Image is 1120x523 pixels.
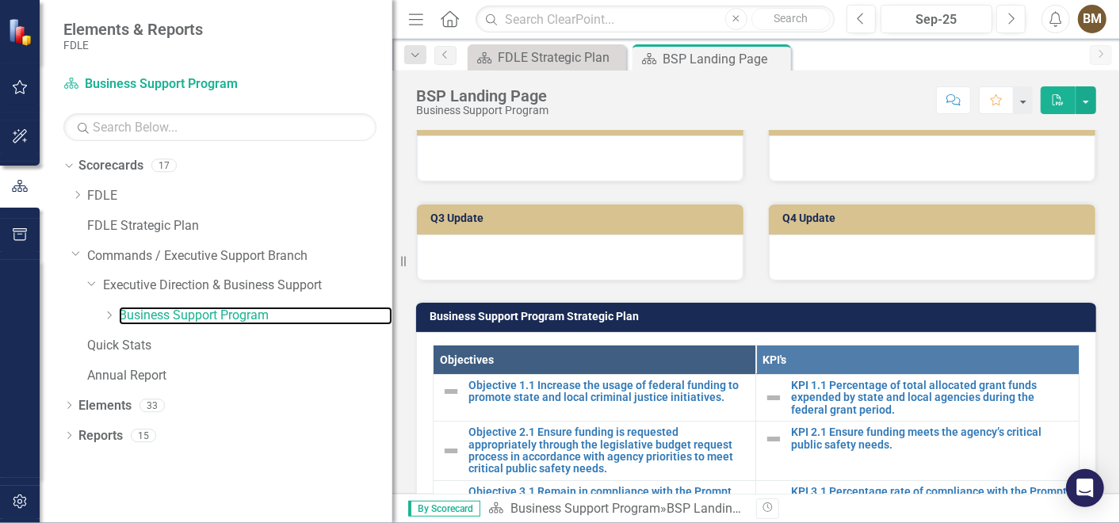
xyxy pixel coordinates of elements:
[119,307,392,325] a: Business Support Program
[87,247,392,265] a: Commands / Executive Support Branch
[63,113,377,141] input: Search Below...
[1066,469,1104,507] div: Open Intercom Messenger
[782,212,1088,224] h3: Q4 Update
[87,217,392,235] a: FDLE Strategic Plan
[140,399,165,412] div: 33
[87,187,392,205] a: FDLE
[667,501,771,516] div: BSP Landing Page
[498,48,622,67] div: FDLE Strategic Plan
[756,422,1080,481] td: Double-Click to Edit Right Click for Context Menu
[751,8,831,30] button: Search
[764,488,783,507] img: Not Defined
[756,374,1080,421] td: Double-Click to Edit Right Click for Context Menu
[151,159,177,173] div: 17
[87,367,392,385] a: Annual Report
[468,486,747,510] a: Objective 3.1 Remain in compliance with the Prompt Payment Compliance statute.
[468,380,747,404] a: Objective 1.1 Increase the usage of federal funding to promote state and local criminal justice i...
[886,10,987,29] div: Sep-25
[63,75,262,94] a: Business Support Program
[791,486,1071,510] a: KPI 3.1 Percentage rate of compliance with the Prompt Payment Compliance statute.
[103,277,392,295] a: Executive Direction & Business Support
[791,380,1071,416] a: KPI 1.1 Percentage of total allocated grant funds expended by state and local agencies during the...
[430,311,1088,323] h3: Business Support Program Strategic Plan
[663,49,787,69] div: BSP Landing Page
[416,105,549,116] div: Business Support Program
[434,374,756,421] td: Double-Click to Edit Right Click for Context Menu
[78,427,123,445] a: Reports
[63,39,203,52] small: FDLE
[78,397,132,415] a: Elements
[488,500,744,518] div: »
[87,337,392,355] a: Quick Stats
[63,20,203,39] span: Elements & Reports
[476,6,835,33] input: Search ClearPoint...
[442,382,461,401] img: Not Defined
[434,480,756,515] td: Double-Click to Edit Right Click for Context Menu
[791,426,1071,451] a: KPI 2.1 Ensure funding meets the agency’s critical public safety needs.
[78,157,143,175] a: Scorecards
[8,18,36,46] img: ClearPoint Strategy
[131,429,156,442] div: 15
[510,501,660,516] a: Business Support Program
[442,441,461,460] img: Not Defined
[774,12,808,25] span: Search
[764,429,783,449] img: Not Defined
[1078,5,1107,33] button: BM
[430,212,736,224] h3: Q3 Update
[756,480,1080,515] td: Double-Click to Edit Right Click for Context Menu
[472,48,622,67] a: FDLE Strategic Plan
[442,488,461,507] img: Not Defined
[881,5,992,33] button: Sep-25
[764,388,783,407] img: Not Defined
[434,422,756,481] td: Double-Click to Edit Right Click for Context Menu
[468,426,747,475] a: Objective 2.1 Ensure funding is requested appropriately through the legislative budget request pr...
[408,501,480,517] span: By Scorecard
[416,87,549,105] div: BSP Landing Page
